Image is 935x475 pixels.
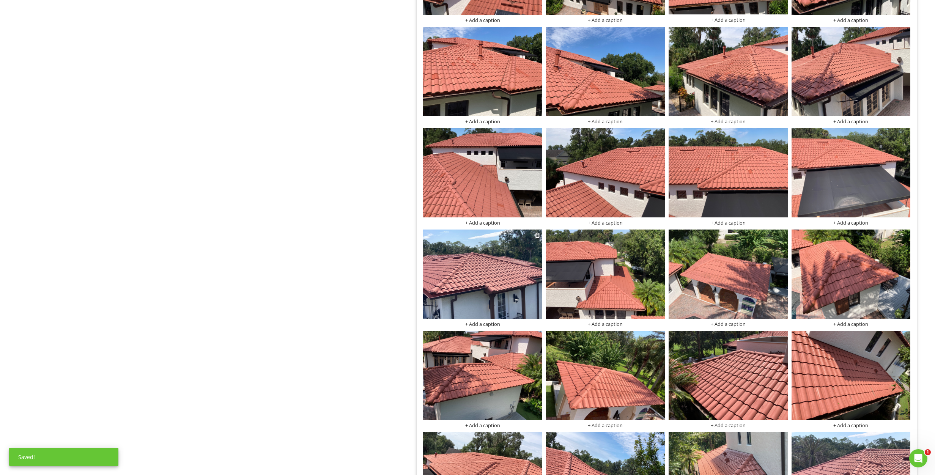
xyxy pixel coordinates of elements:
img: data [546,128,665,217]
div: + Add a caption [546,17,665,23]
div: + Add a caption [423,220,542,226]
iframe: Intercom live chat [909,449,927,467]
img: data [423,331,542,420]
img: data [792,331,911,420]
img: data [423,128,542,217]
div: + Add a caption [423,422,542,428]
div: + Add a caption [669,220,788,226]
div: + Add a caption [546,422,665,428]
div: Saved! [9,448,118,466]
img: data [546,331,665,420]
img: data [792,128,911,217]
div: + Add a caption [546,118,665,124]
div: + Add a caption [669,17,788,23]
div: + Add a caption [792,220,911,226]
img: data [792,27,911,116]
div: + Add a caption [423,17,542,23]
img: data [669,128,788,217]
div: + Add a caption [669,118,788,124]
img: data [669,230,788,319]
div: + Add a caption [546,220,665,226]
div: + Add a caption [423,118,542,124]
div: + Add a caption [423,321,542,327]
div: + Add a caption [792,17,911,23]
div: + Add a caption [792,321,911,327]
img: data [669,27,788,116]
img: data [546,230,665,319]
img: data [546,27,665,116]
img: data [792,230,911,319]
div: + Add a caption [792,422,911,428]
div: + Add a caption [669,422,788,428]
div: + Add a caption [792,118,911,124]
span: 1 [925,449,931,455]
img: data [423,27,542,116]
img: data [423,230,542,319]
img: data [669,331,788,420]
div: + Add a caption [669,321,788,327]
div: + Add a caption [546,321,665,327]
